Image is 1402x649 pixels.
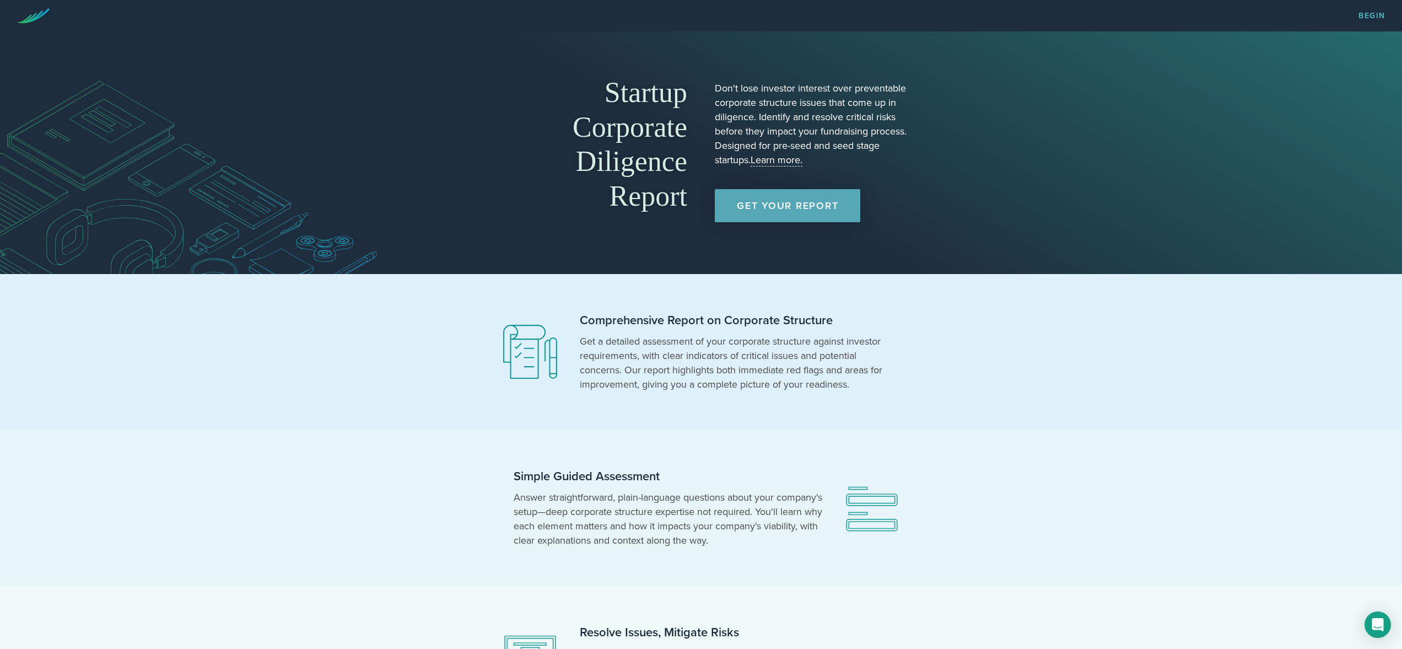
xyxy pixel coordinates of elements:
a: Get Your Report [715,189,860,222]
h1: Startup Corporate Diligence Report [492,76,687,213]
div: Open Intercom Messenger [1365,612,1391,638]
p: Don't lose investor interest over preventable corporate structure issues that come up in diligenc... [715,81,910,167]
a: Begin [1358,12,1385,20]
p: Answer straightforward, plain-language questions about your company's setup—deep corporate struct... [514,490,822,548]
h2: Resolve Issues, Mitigate Risks [580,625,888,641]
h2: Simple Guided Assessment [514,469,822,485]
p: Get a detailed assessment of your corporate structure against investor requirements, with clear i... [580,334,888,391]
a: Learn more. [751,154,802,167]
h2: Comprehensive Report on Corporate Structure [580,313,888,329]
